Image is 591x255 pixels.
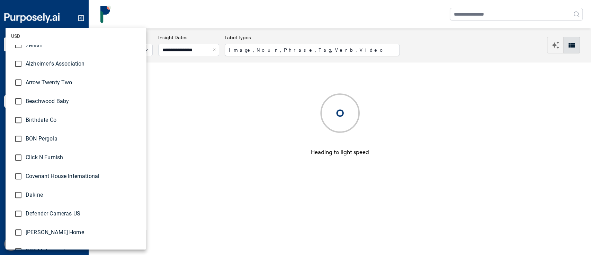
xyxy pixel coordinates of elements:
span: Covenant House International [26,172,141,180]
span: Birthdate Co [26,116,141,124]
span: 7Mesh [26,41,141,49]
span: Click N Furnish [26,153,141,162]
span: Defender Cameras US [26,210,141,218]
span: [PERSON_NAME] Home [26,228,141,237]
span: Arrow Twenty Two [26,78,141,87]
li: USD [6,28,146,44]
span: Alzheimer's Association [26,60,141,68]
span: BON Pergola [26,135,141,143]
span: Beachwood Baby [26,97,141,105]
span: Dakine [26,191,141,199]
